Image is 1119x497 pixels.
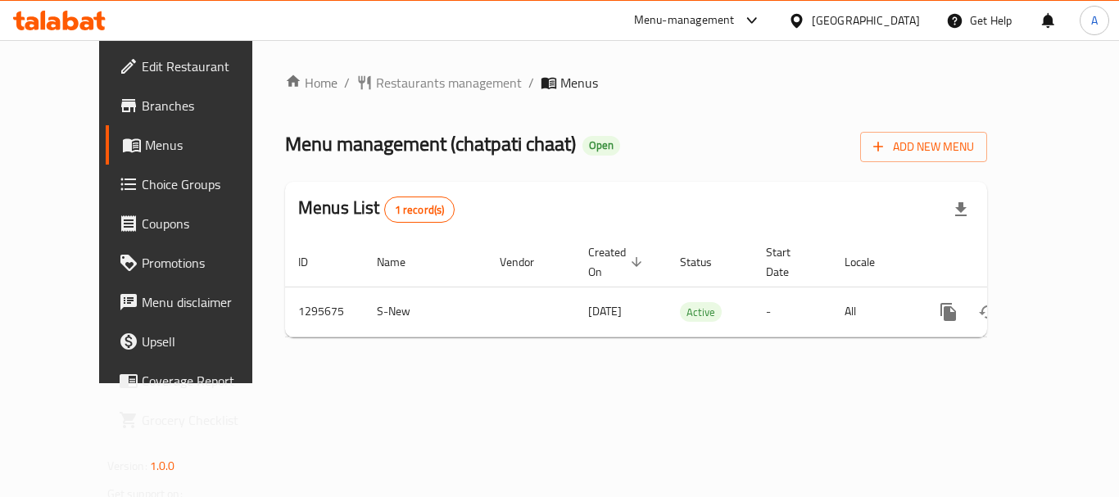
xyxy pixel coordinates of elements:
[106,125,286,165] a: Menus
[142,410,273,430] span: Grocery Checklist
[582,138,620,152] span: Open
[860,132,987,162] button: Add New Menu
[873,137,974,157] span: Add New Menu
[500,252,555,272] span: Vendor
[812,11,920,29] div: [GEOGRAPHIC_DATA]
[285,237,1099,337] table: enhanced table
[142,292,273,312] span: Menu disclaimer
[107,455,147,477] span: Version:
[150,455,175,477] span: 1.0.0
[588,242,647,282] span: Created On
[528,73,534,93] li: /
[298,196,455,223] h2: Menus List
[145,135,273,155] span: Menus
[344,73,350,93] li: /
[285,73,338,93] a: Home
[106,282,286,322] a: Menu disclaimer
[106,361,286,400] a: Coverage Report
[364,287,487,337] td: S-New
[929,292,968,332] button: more
[356,73,522,93] a: Restaurants management
[142,214,273,233] span: Coupons
[384,197,455,223] div: Total records count
[916,237,1099,287] th: Actions
[376,73,522,93] span: Restaurants management
[680,302,722,322] div: Active
[766,242,812,282] span: Start Date
[831,287,916,337] td: All
[142,332,273,351] span: Upsell
[753,287,831,337] td: -
[680,303,722,322] span: Active
[106,47,286,86] a: Edit Restaurant
[680,252,733,272] span: Status
[968,292,1008,332] button: Change Status
[106,165,286,204] a: Choice Groups
[582,136,620,156] div: Open
[285,125,576,162] span: Menu management ( chatpati chaat )
[385,202,455,218] span: 1 record(s)
[560,73,598,93] span: Menus
[106,204,286,243] a: Coupons
[106,86,286,125] a: Branches
[377,252,427,272] span: Name
[1091,11,1098,29] span: A
[285,287,364,337] td: 1295675
[106,243,286,282] a: Promotions
[106,322,286,361] a: Upsell
[845,252,896,272] span: Locale
[142,56,273,76] span: Edit Restaurant
[634,11,735,30] div: Menu-management
[285,73,987,93] nav: breadcrumb
[142,96,273,115] span: Branches
[298,252,329,272] span: ID
[588,300,622,322] span: [DATE]
[142,174,273,194] span: Choice Groups
[142,371,273,391] span: Coverage Report
[142,253,273,273] span: Promotions
[106,400,286,440] a: Grocery Checklist
[941,190,981,229] div: Export file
